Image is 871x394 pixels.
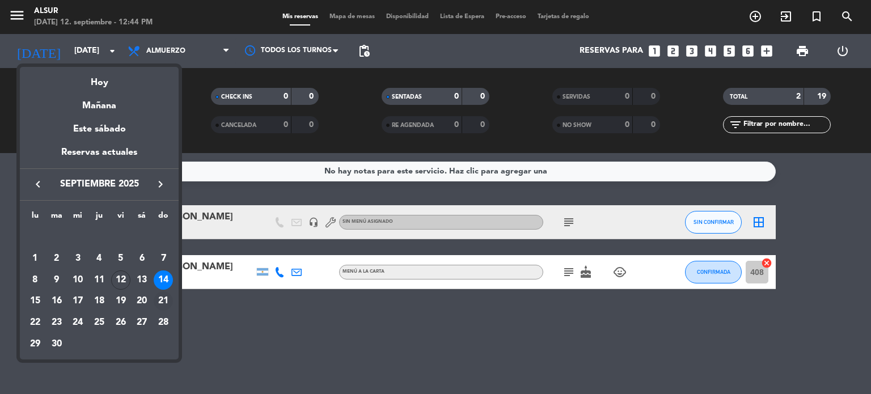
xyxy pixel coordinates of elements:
div: 29 [26,334,45,354]
td: 20 de septiembre de 2025 [132,290,153,312]
td: 30 de septiembre de 2025 [46,333,67,355]
td: 2 de septiembre de 2025 [46,248,67,269]
td: 26 de septiembre de 2025 [110,312,132,333]
div: 19 [111,291,130,311]
th: jueves [88,209,110,227]
td: 24 de septiembre de 2025 [67,312,88,333]
div: 6 [132,249,151,268]
td: 8 de septiembre de 2025 [24,269,46,291]
td: 15 de septiembre de 2025 [24,290,46,312]
td: 14 de septiembre de 2025 [153,269,174,291]
span: septiembre 2025 [48,177,150,192]
div: 14 [154,270,173,290]
td: 29 de septiembre de 2025 [24,333,46,355]
div: 23 [47,313,66,332]
div: 17 [68,291,87,311]
td: 17 de septiembre de 2025 [67,290,88,312]
div: 25 [90,313,109,332]
div: 9 [47,270,66,290]
td: 1 de septiembre de 2025 [24,248,46,269]
div: 2 [47,249,66,268]
td: 4 de septiembre de 2025 [88,248,110,269]
div: 7 [154,249,173,268]
td: 16 de septiembre de 2025 [46,290,67,312]
td: 25 de septiembre de 2025 [88,312,110,333]
td: 27 de septiembre de 2025 [132,312,153,333]
div: 28 [154,313,173,332]
div: 12 [111,270,130,290]
td: 21 de septiembre de 2025 [153,290,174,312]
td: 9 de septiembre de 2025 [46,269,67,291]
div: 10 [68,270,87,290]
div: 30 [47,334,66,354]
div: 24 [68,313,87,332]
th: viernes [110,209,132,227]
td: 10 de septiembre de 2025 [67,269,88,291]
i: keyboard_arrow_right [154,177,167,191]
div: 3 [68,249,87,268]
td: 23 de septiembre de 2025 [46,312,67,333]
div: 13 [132,270,151,290]
th: domingo [153,209,174,227]
th: martes [46,209,67,227]
div: 1 [26,249,45,268]
div: 22 [26,313,45,332]
th: sábado [132,209,153,227]
td: 5 de septiembre de 2025 [110,248,132,269]
button: keyboard_arrow_right [150,177,171,192]
div: 16 [47,291,66,311]
div: 20 [132,291,151,311]
td: 12 de septiembre de 2025 [110,269,132,291]
i: keyboard_arrow_left [31,177,45,191]
td: 3 de septiembre de 2025 [67,248,88,269]
td: 22 de septiembre de 2025 [24,312,46,333]
div: 18 [90,291,109,311]
div: Reservas actuales [20,145,179,168]
div: 21 [154,291,173,311]
th: miércoles [67,209,88,227]
td: 18 de septiembre de 2025 [88,290,110,312]
td: 11 de septiembre de 2025 [88,269,110,291]
div: 15 [26,291,45,311]
td: 6 de septiembre de 2025 [132,248,153,269]
div: Hoy [20,67,179,90]
div: 11 [90,270,109,290]
div: 27 [132,313,151,332]
button: keyboard_arrow_left [28,177,48,192]
div: 8 [26,270,45,290]
td: 28 de septiembre de 2025 [153,312,174,333]
td: 13 de septiembre de 2025 [132,269,153,291]
td: SEP. [24,226,174,248]
div: 26 [111,313,130,332]
div: 4 [90,249,109,268]
th: lunes [24,209,46,227]
div: Mañana [20,90,179,113]
div: 5 [111,249,130,268]
div: Este sábado [20,113,179,145]
td: 19 de septiembre de 2025 [110,290,132,312]
td: 7 de septiembre de 2025 [153,248,174,269]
